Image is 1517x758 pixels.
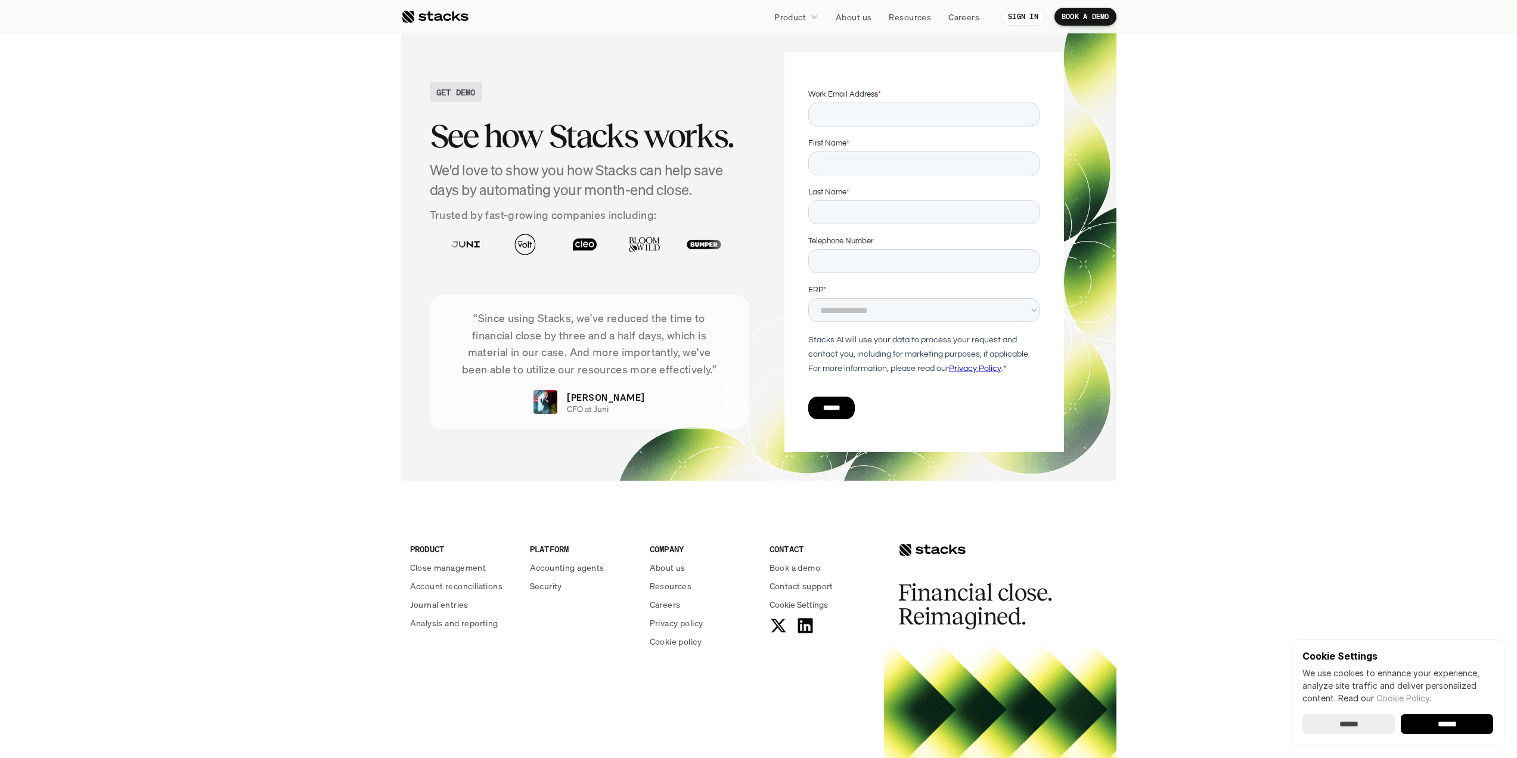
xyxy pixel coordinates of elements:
[567,390,644,404] p: [PERSON_NAME]
[650,561,755,574] a: About us
[1001,8,1046,26] a: SIGN IN
[1302,651,1493,661] p: Cookie Settings
[898,581,1077,629] h2: Financial close. Reimagined.
[436,86,476,98] h2: GET DEMO
[941,6,986,27] a: Careers
[410,617,516,629] a: Analysis and reporting
[770,543,875,555] p: CONTACT
[650,580,755,592] a: Resources
[430,160,749,200] h4: We'd love to show you how Stacks can help save days by automating your month-end close.
[410,580,503,592] p: Account reconciliations
[650,543,755,555] p: COMPANY
[530,543,635,555] p: PLATFORM
[948,11,979,23] p: Careers
[1008,13,1038,21] p: SIGN IN
[650,635,755,648] a: Cookie policy
[530,580,562,592] p: Security
[430,206,749,224] p: Trusted by fast-growing companies including:
[410,580,516,592] a: Account reconciliations
[650,635,702,648] p: Cookie policy
[410,543,516,555] p: PRODUCT
[567,404,609,414] p: CFO at Juni
[650,561,685,574] p: About us
[448,310,731,378] p: “Since using Stacks, we've reduced the time to financial close by three and a half days, which is...
[770,598,828,611] span: Cookie Settings
[770,598,828,611] button: Cookie Trigger
[410,598,516,611] a: Journal entries
[1376,693,1429,703] a: Cookie Policy
[650,617,703,629] p: Privacy policy
[430,117,749,154] h2: See how Stacks works.
[410,561,516,574] a: Close management
[530,580,635,592] a: Security
[1338,693,1431,703] span: Read our .
[836,11,871,23] p: About us
[770,561,875,574] a: Book a demo
[829,6,879,27] a: About us
[410,561,486,574] p: Close management
[410,617,498,629] p: Analysis and reporting
[882,6,938,27] a: Resources
[770,580,833,592] p: Contact support
[1054,8,1116,26] a: BOOK A DEMO
[774,11,806,23] p: Product
[530,561,604,574] p: Accounting agents
[1302,667,1493,704] p: We use cookies to enhance your experience, analyze site traffic and deliver personalized content.
[1062,13,1109,21] p: BOOK A DEMO
[410,598,469,611] p: Journal entries
[889,11,931,23] p: Resources
[650,598,755,611] a: Careers
[808,88,1040,429] iframe: Form 0
[650,598,681,611] p: Careers
[770,580,875,592] a: Contact support
[650,580,692,592] p: Resources
[530,561,635,574] a: Accounting agents
[770,561,821,574] p: Book a demo
[650,617,755,629] a: Privacy policy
